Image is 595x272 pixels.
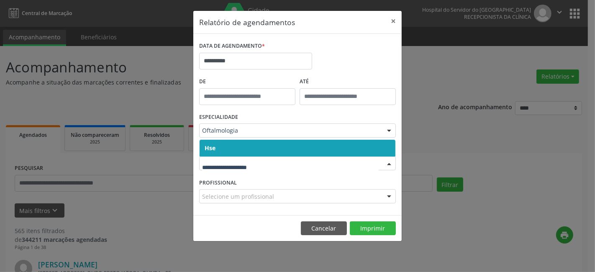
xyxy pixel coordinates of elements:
label: DATA DE AGENDAMENTO [199,40,265,53]
label: ATÉ [300,75,396,88]
button: Cancelar [301,221,347,236]
h5: Relatório de agendamentos [199,17,295,28]
button: Imprimir [350,221,396,236]
button: Close [385,11,402,31]
label: ESPECIALIDADE [199,111,238,124]
label: PROFISSIONAL [199,176,237,189]
span: Hse [205,144,215,152]
span: Oftalmologia [202,126,379,135]
label: De [199,75,295,88]
span: Selecione um profissional [202,192,274,201]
